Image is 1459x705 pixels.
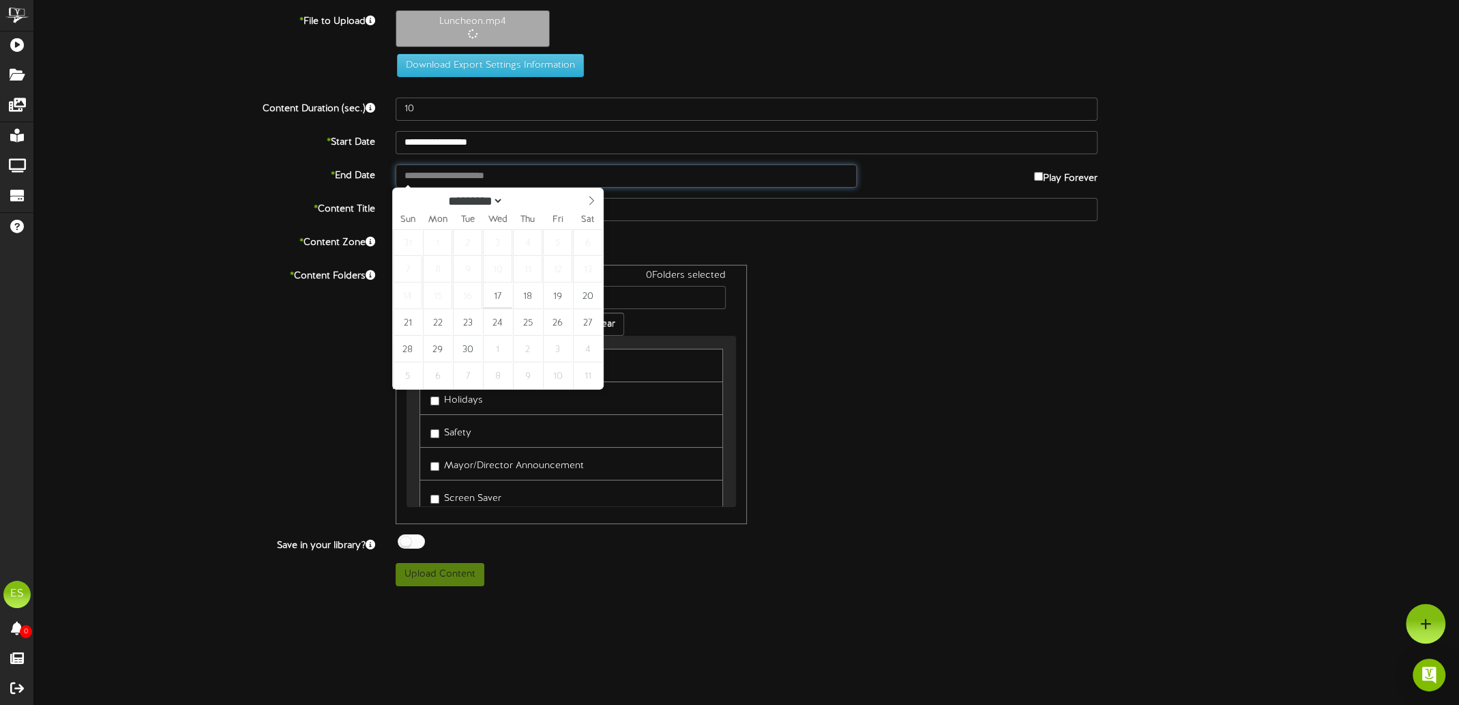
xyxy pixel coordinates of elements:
label: Holidays [430,389,483,407]
span: September 27, 2025 [573,309,602,336]
div: ES [3,581,31,608]
input: Holidays [430,397,439,405]
span: September 28, 2025 [393,336,422,362]
span: September 18, 2025 [513,283,542,309]
span: 0 [20,625,32,638]
span: September 10, 2025 [483,256,512,283]
label: Start Date [24,131,385,149]
span: September 5, 2025 [543,229,572,256]
label: Content Folders [24,265,385,283]
input: Play Forever [1034,172,1043,181]
span: September 26, 2025 [543,309,572,336]
span: September 15, 2025 [423,283,452,309]
button: Download Export Settings Information [397,54,584,77]
label: Content Duration (sec.) [24,98,385,116]
span: October 1, 2025 [483,336,512,362]
span: September 13, 2025 [573,256,602,283]
span: Mon [423,216,453,225]
span: October 6, 2025 [423,362,452,389]
span: September 4, 2025 [513,229,542,256]
input: Screen Saver [430,495,439,504]
span: September 11, 2025 [513,256,542,283]
input: Safety [430,429,439,438]
label: File to Upload [24,10,385,29]
span: September 1, 2025 [423,229,452,256]
span: September 17, 2025 [483,283,512,309]
span: October 7, 2025 [453,362,482,389]
span: September 19, 2025 [543,283,572,309]
span: September 3, 2025 [483,229,512,256]
span: September 24, 2025 [483,309,512,336]
span: October 10, 2025 [543,362,572,389]
span: Wed [483,216,513,225]
span: August 31, 2025 [393,229,422,256]
span: September 8, 2025 [423,256,452,283]
span: September 2, 2025 [453,229,482,256]
button: Upload Content [396,563,484,586]
span: September 6, 2025 [573,229,602,256]
span: September 22, 2025 [423,309,452,336]
label: Save in your library? [24,534,385,553]
span: October 4, 2025 [573,336,602,362]
span: September 20, 2025 [573,283,602,309]
span: October 9, 2025 [513,362,542,389]
input: Mayor/Director Announcement [430,462,439,471]
span: September 23, 2025 [453,309,482,336]
span: September 9, 2025 [453,256,482,283]
label: Content Title [24,198,385,216]
input: Title of this Content [396,198,1098,221]
span: Tue [453,216,483,225]
span: Sat [573,216,603,225]
span: September 21, 2025 [393,309,422,336]
span: September 14, 2025 [393,283,422,309]
span: September 25, 2025 [513,309,542,336]
label: Screen Saver [430,487,501,506]
span: September 16, 2025 [453,283,482,309]
span: Thu [513,216,543,225]
span: September 7, 2025 [393,256,422,283]
span: September 29, 2025 [423,336,452,362]
label: End Date [24,164,385,183]
label: Mayor/Director Announcement [430,455,584,473]
span: October 2, 2025 [513,336,542,362]
label: Safety [430,422,471,440]
input: Year [503,194,552,208]
span: Sun [393,216,423,225]
div: Open Intercom Messenger [1413,659,1445,691]
a: Download Export Settings Information [390,60,584,70]
span: September 30, 2025 [453,336,482,362]
span: October 5, 2025 [393,362,422,389]
span: Fri [543,216,573,225]
label: Play Forever [1034,164,1097,186]
span: October 11, 2025 [573,362,602,389]
span: October 8, 2025 [483,362,512,389]
span: September 12, 2025 [543,256,572,283]
label: Content Zone [24,231,385,250]
span: October 3, 2025 [543,336,572,362]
